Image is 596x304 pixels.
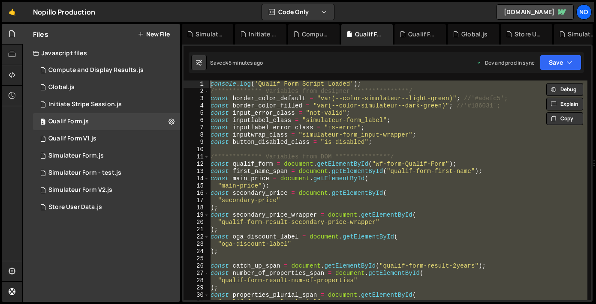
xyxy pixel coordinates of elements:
div: Qualif Form V1.js [33,130,180,147]
a: 🤙 [2,2,23,22]
div: Global.js [461,30,488,39]
div: 7 [184,124,209,131]
button: Copy [546,112,583,125]
div: Qualif Form V1.js [408,30,436,39]
div: Store User Data.js [515,30,542,39]
div: 26 [184,262,209,270]
div: Simulateur Form.js [568,30,595,39]
div: 8072/18519.js [33,96,180,113]
div: Javascript files [23,45,180,62]
div: 29 [184,284,209,292]
div: Compute and Display Results.js [48,66,144,74]
div: Saved [210,59,263,66]
div: 30 [184,292,209,299]
button: Save [540,55,581,70]
div: Dev and prod in sync [476,59,535,66]
button: Explain [546,98,583,110]
div: 18 [184,204,209,212]
div: 1 [184,80,209,88]
h2: Files [33,30,48,39]
div: Global.js [48,83,75,91]
div: 8072/47478.js [33,164,180,182]
div: 20 [184,219,209,226]
div: 25 [184,255,209,262]
div: 9 [184,139,209,146]
button: New File [138,31,170,38]
div: Qualif Form.js [48,118,89,125]
div: 16 [184,190,209,197]
div: 27 [184,270,209,277]
div: 4 [184,102,209,110]
div: Initiate Stripe Session.js [48,101,122,108]
div: Compute and Display Results.js [302,30,329,39]
div: Qualif Form V1.js [48,135,96,143]
div: Qualif Form.js [33,113,180,130]
span: 2 [40,119,45,126]
div: 8072/18732.js [33,62,180,79]
div: 8072/17751.js [33,79,180,96]
a: [DOMAIN_NAME] [497,4,574,20]
div: 8072/18527.js [33,199,180,216]
div: Nopillo Production [33,7,95,17]
div: 5 [184,110,209,117]
div: 6 [184,117,209,124]
div: 10 [184,146,209,153]
div: 11 [184,153,209,161]
div: 15 [184,182,209,190]
div: 19 [184,212,209,219]
div: 3 [184,95,209,102]
div: 17 [184,197,209,204]
div: Simulateur Form.js [48,152,104,160]
div: Qualif Form.js [355,30,382,39]
div: 45 minutes ago [226,59,263,66]
div: 21 [184,226,209,233]
div: 12 [184,161,209,168]
div: Initiate Stripe Session.js [249,30,276,39]
div: 24 [184,248,209,255]
button: Code Only [262,4,334,20]
div: Store User Data.js [48,203,102,211]
div: 22 [184,233,209,241]
div: Simulateur Form V2.js [48,186,112,194]
div: 13 [184,168,209,175]
div: 23 [184,241,209,248]
div: 8072/17720.js [33,182,180,199]
button: Debug [546,83,583,96]
div: 8072/16343.js [33,147,180,164]
div: Simulateur Form - test.js [196,30,223,39]
a: No [576,4,592,20]
div: 28 [184,277,209,284]
div: 14 [184,175,209,182]
div: 8 [184,131,209,139]
div: Simulateur Form - test.js [48,169,121,177]
div: 2 [184,88,209,95]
